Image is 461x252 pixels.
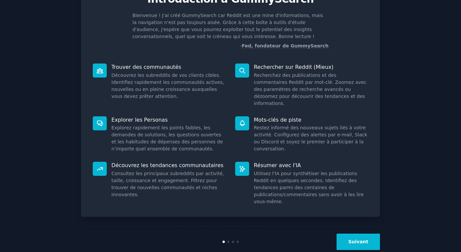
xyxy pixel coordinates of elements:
font: Utilisez l'IA pour synthétiser les publications Reddit en quelques secondes. Identifiez des tenda... [254,171,364,204]
font: Bienvenue ! J'ai créé GummySearch car Reddit est une mine d'informations, mais la navigation n'es... [132,13,323,39]
font: Recherchez des publications et des commentaires Reddit par mot-clé. Zoomez avec des paramètres de... [254,73,367,106]
font: Explorez rapidement les points faibles, les demandes de solutions, les questions ouvertes et les ... [111,125,223,151]
font: - [240,43,242,48]
button: Suivant [337,234,380,250]
font: Découvrez les subreddits de vos clients cibles. Identifiez rapidement les communautés actives, no... [111,73,224,99]
font: Suivant [348,239,368,244]
font: Trouver des communautés [111,64,181,70]
font: Fed, fondateur de GummySearch [242,43,329,48]
font: Découvrez les tendances communautaires [111,162,223,168]
font: Explorer les Personas [111,117,168,123]
font: Résumer avec l'IA [254,162,301,168]
font: Consultez les principaux subreddits par activité, taille, croissance et engagement. Filtrez pour ... [111,171,224,197]
a: Fed, fondateur de GummySearch [242,43,329,49]
font: Restez informé des nouveaux sujets liés à votre activité. Configurez des alertes par e-mail, Slac... [254,125,367,151]
font: Mots-clés de piste [254,117,301,123]
font: Rechercher sur Reddit (Mieux) [254,64,334,70]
